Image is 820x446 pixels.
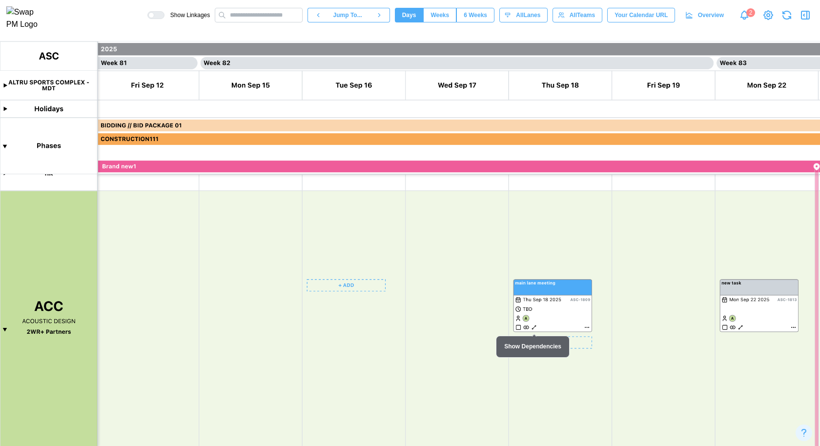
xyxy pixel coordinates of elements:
[6,6,46,31] img: Swap PM Logo
[607,8,675,22] button: Your Calendar URL
[333,8,362,22] span: Jump To...
[164,11,210,19] span: Show Linkages
[423,8,456,22] button: Weeks
[402,8,416,22] span: Days
[799,8,812,22] button: Open Drawer
[615,8,668,22] span: Your Calendar URL
[328,8,369,22] button: Jump To...
[516,8,540,22] span: All Lanes
[736,7,753,23] a: Notifications
[499,8,548,22] button: AllLanes
[430,8,449,22] span: Weeks
[395,8,424,22] button: Days
[464,8,487,22] span: 6 Weeks
[553,8,602,22] button: AllTeams
[746,8,755,17] div: 2
[698,8,724,22] span: Overview
[780,8,794,22] button: Refresh Grid
[570,8,595,22] span: All Teams
[496,336,570,358] div: Show Dependencies
[680,8,731,22] a: Overview
[456,8,494,22] button: 6 Weeks
[761,8,775,22] a: View Project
